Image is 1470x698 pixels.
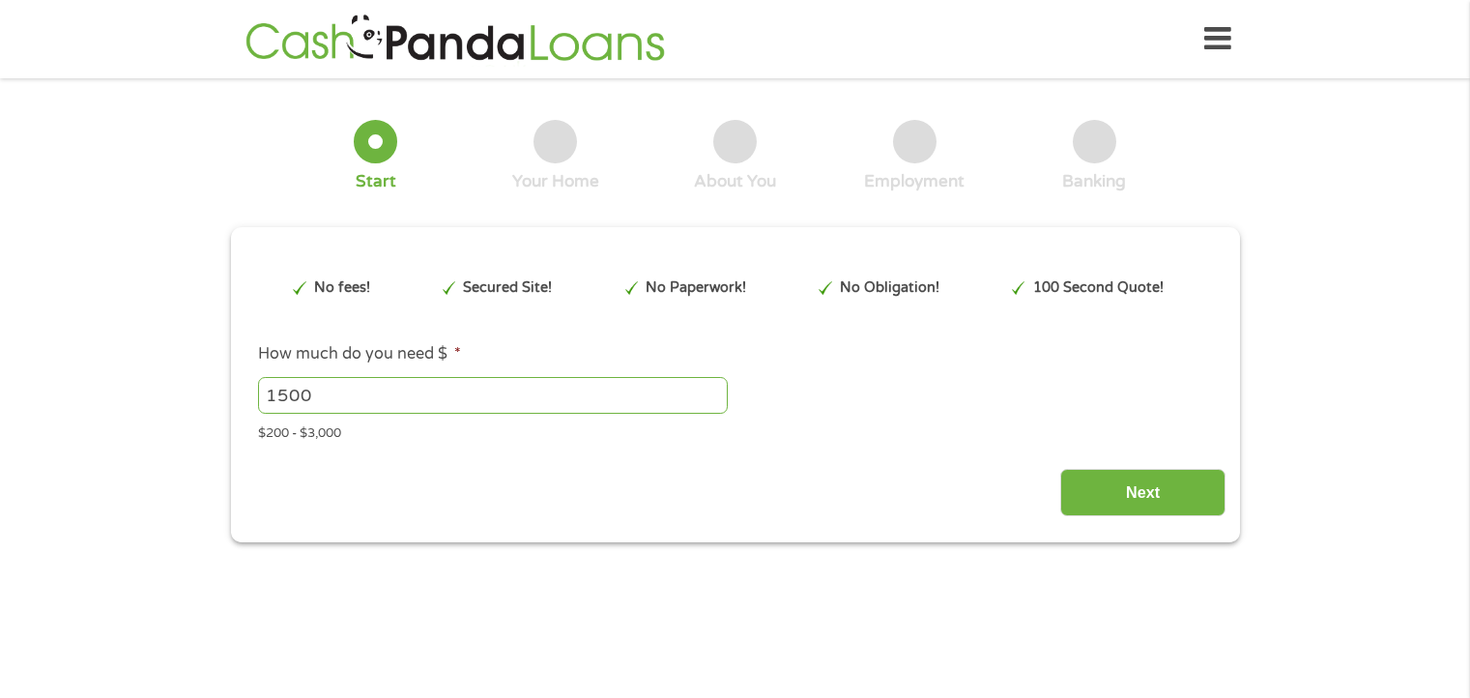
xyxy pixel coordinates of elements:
p: Secured Site! [463,277,552,299]
p: No fees! [314,277,370,299]
div: Start [356,171,396,192]
div: $200 - $3,000 [258,418,1211,444]
div: Banking [1062,171,1126,192]
img: GetLoanNow Logo [240,12,671,67]
label: How much do you need $ [258,344,461,364]
div: Your Home [512,171,599,192]
p: No Paperwork! [646,277,746,299]
p: No Obligation! [840,277,939,299]
p: 100 Second Quote! [1033,277,1164,299]
div: About You [694,171,776,192]
input: Next [1060,469,1225,516]
div: Employment [864,171,965,192]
